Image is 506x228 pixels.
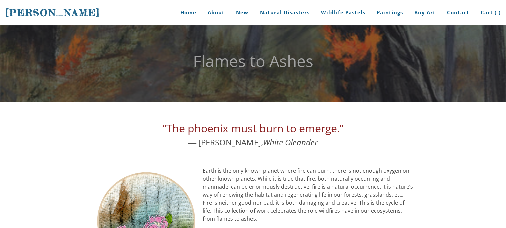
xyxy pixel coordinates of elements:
font: White Oleander [263,137,318,148]
font: “The phoenix must burn to emerge.” [163,121,343,135]
font: Flames to Ashes [193,50,313,72]
a: [PERSON_NAME] [5,6,100,19]
span: - [497,9,499,16]
font: ― [PERSON_NAME], [163,124,343,148]
span: [PERSON_NAME] [5,7,100,18]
